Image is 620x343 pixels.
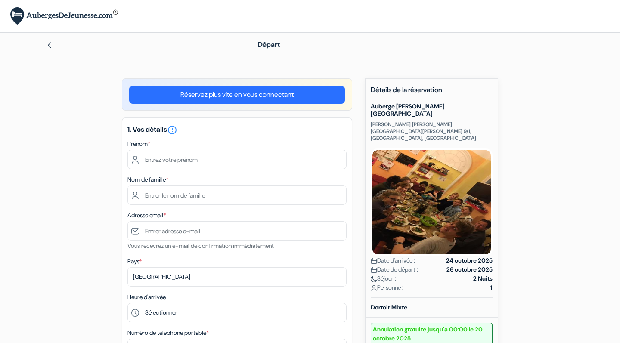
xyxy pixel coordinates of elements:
[258,40,280,49] span: Départ
[127,242,274,250] small: Vous recevrez un e-mail de confirmation immédiatement
[371,103,493,117] h5: Auberge [PERSON_NAME][GEOGRAPHIC_DATA]
[473,274,493,283] strong: 2 Nuits
[127,139,150,148] label: Prénom
[371,258,377,264] img: calendar.svg
[446,265,493,274] strong: 26 octobre 2025
[127,185,347,205] input: Entrer le nom de famille
[371,265,418,274] span: Date de départ :
[127,257,142,266] label: Pays
[371,303,407,311] b: Dortoir Mixte
[371,285,377,291] img: user_icon.svg
[127,293,166,302] label: Heure d'arrivée
[167,125,177,134] a: error_outline
[371,274,396,283] span: Séjour :
[127,175,168,184] label: Nom de famille
[127,211,166,220] label: Adresse email
[490,283,493,292] strong: 1
[46,42,53,49] img: left_arrow.svg
[127,150,347,169] input: Entrez votre prénom
[127,125,347,135] h5: 1. Vos détails
[167,125,177,135] i: error_outline
[371,256,415,265] span: Date d'arrivée :
[371,276,377,282] img: moon.svg
[371,86,493,99] h5: Détails de la réservation
[446,256,493,265] strong: 24 octobre 2025
[10,7,118,25] img: AubergesDeJeunesse.com
[371,283,403,292] span: Personne :
[371,121,493,142] p: [PERSON_NAME] [PERSON_NAME][GEOGRAPHIC_DATA][PERSON_NAME] 9/1, [GEOGRAPHIC_DATA], [GEOGRAPHIC_DATA]
[127,328,209,337] label: Numéro de telephone portable
[127,221,347,241] input: Entrer adresse e-mail
[129,86,345,104] a: Réservez plus vite en vous connectant
[371,267,377,273] img: calendar.svg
